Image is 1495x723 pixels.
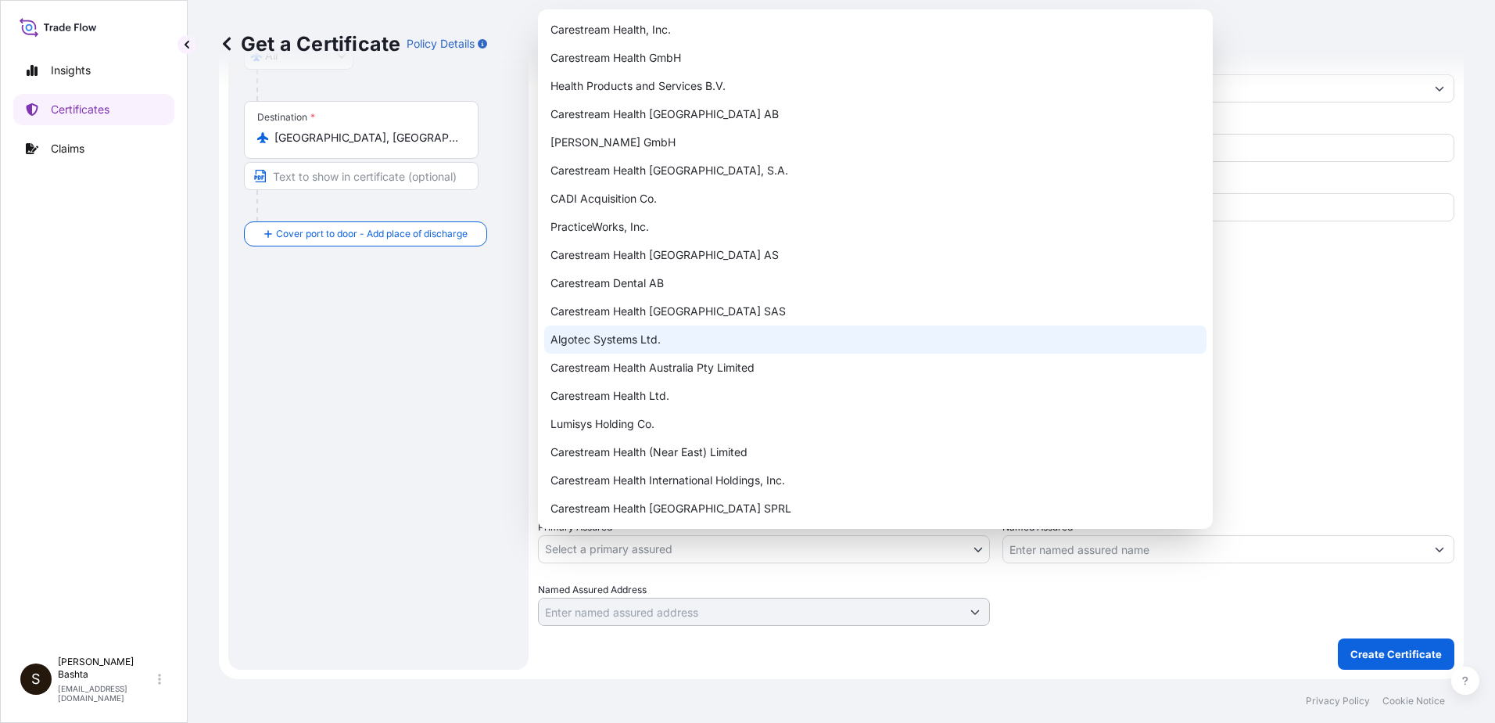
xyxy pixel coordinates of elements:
[544,128,1206,156] div: [PERSON_NAME] GmbH
[544,72,1206,100] div: Health Products and Services B.V.
[544,382,1206,410] div: Carestream Health Ltd.
[544,185,1206,213] div: CADI Acquisition Co.
[544,438,1206,466] div: Carestream Health (Near East) Limited
[544,326,1206,354] div: Algotec Systems Ltd.
[544,410,1206,438] div: Lumisys Holding Co.
[544,297,1206,326] div: Carestream Health [GEOGRAPHIC_DATA] SAS
[544,16,1206,44] div: Carestream Health, Inc.
[544,213,1206,241] div: PracticeWorks, Inc.
[544,354,1206,382] div: Carestream Health Australia Pty Limited
[544,156,1206,185] div: Carestream Health [GEOGRAPHIC_DATA], S.A.
[544,269,1206,297] div: Carestream Dental AB
[407,36,475,52] p: Policy Details
[544,495,1206,523] div: Carestream Health [GEOGRAPHIC_DATA] SPRL
[544,44,1206,72] div: Carestream Health GmbH
[544,241,1206,269] div: Carestream Health [GEOGRAPHIC_DATA] AS
[544,100,1206,128] div: Carestream Health [GEOGRAPHIC_DATA] AB
[544,523,1206,551] div: Carestream Health UK, Limited
[219,31,400,56] p: Get a Certificate
[544,466,1206,495] div: Carestream Health International Holdings, Inc.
